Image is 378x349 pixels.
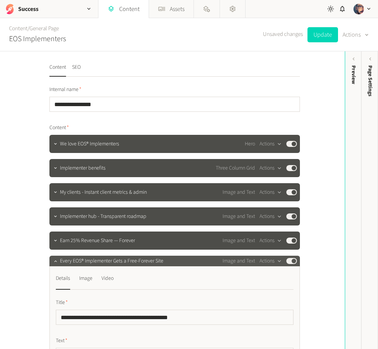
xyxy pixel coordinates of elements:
span: Image and Text [223,213,255,221]
span: / [28,25,29,32]
button: Actions [260,164,282,173]
img: Success [5,4,15,14]
button: Actions [260,139,282,148]
button: Actions [260,188,282,197]
span: Image and Text [223,188,255,196]
span: Every EOS® Implementer Gets a Free-Forever Site [60,257,163,265]
span: Image and Text [223,257,255,265]
span: Internal name [49,86,81,94]
h2: Success [18,5,38,14]
span: Implementer benefits [60,164,106,172]
span: Implementer hub - Transparent roadmap [60,213,146,221]
a: Content [9,25,28,32]
span: Image and Text [223,237,255,245]
button: Actions [260,212,282,221]
button: Actions [260,256,282,266]
div: Details [56,272,70,284]
button: SEO [72,63,81,77]
span: Unsaved changes [263,30,303,39]
button: Actions [343,27,369,42]
a: General Page [29,25,59,32]
span: Page Settings [366,65,374,96]
span: Hero [245,140,255,148]
div: Video [101,272,114,284]
span: Text [56,337,68,345]
span: Earn 25% Revenue Share — Forever [60,237,135,245]
div: Preview [350,65,358,84]
span: Title [56,299,68,307]
h2: EOS Implementers [9,33,66,45]
span: Content [49,124,69,132]
img: Josh Angell [353,4,364,14]
div: Image [79,272,92,284]
span: My clients - Instant client metrics & admin [60,188,147,196]
span: We love EOS® Implementers [60,140,119,148]
button: Update [307,27,338,42]
span: Three Column Grid [216,164,255,172]
button: Content [49,63,66,77]
button: Actions [260,236,282,245]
